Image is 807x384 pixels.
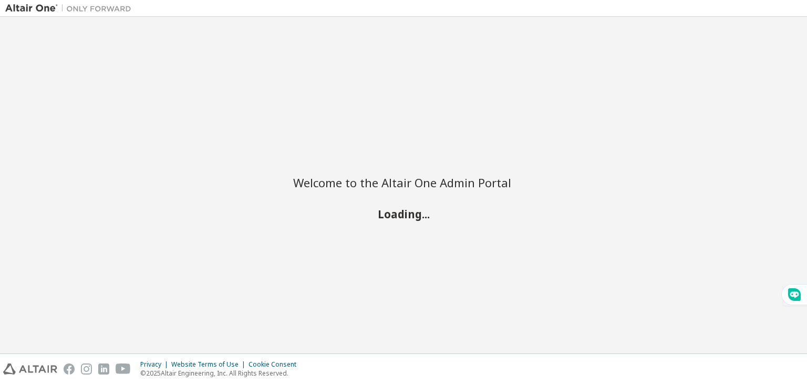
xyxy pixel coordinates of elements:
[249,360,303,369] div: Cookie Consent
[3,363,57,375] img: altair_logo.svg
[293,207,514,221] h2: Loading...
[140,360,171,369] div: Privacy
[140,369,303,378] p: © 2025 Altair Engineering, Inc. All Rights Reserved.
[81,363,92,375] img: instagram.svg
[98,363,109,375] img: linkedin.svg
[5,3,137,14] img: Altair One
[171,360,249,369] div: Website Terms of Use
[116,363,131,375] img: youtube.svg
[293,175,514,190] h2: Welcome to the Altair One Admin Portal
[64,363,75,375] img: facebook.svg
